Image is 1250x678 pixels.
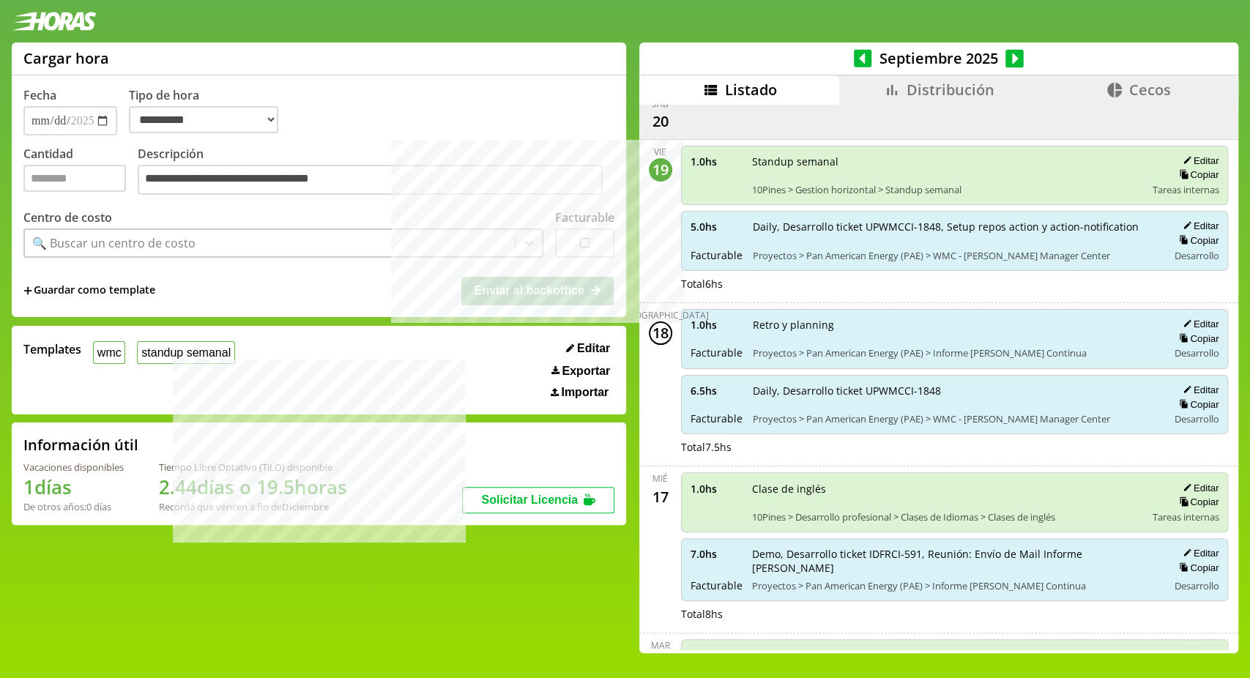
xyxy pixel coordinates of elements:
[1178,648,1219,660] button: Editar
[137,341,234,364] button: standup semanal
[649,321,672,345] div: 18
[1129,80,1171,100] span: Cecos
[282,500,329,513] b: Diciembre
[691,318,743,332] span: 1.0 hs
[1178,318,1219,330] button: Editar
[753,249,1158,262] span: Proyectos > Pan American Energy (PAE) > WMC - [PERSON_NAME] Manager Center
[23,165,126,192] input: Cantidad
[753,384,1158,398] span: Daily, Desarrollo ticket UPWMCCI-1848
[159,500,347,513] div: Recordá que vencen a fin de
[1175,496,1219,508] button: Copiar
[651,639,670,652] div: mar
[1178,154,1219,167] button: Editar
[691,154,742,168] span: 1.0 hs
[752,579,1158,592] span: Proyectos > Pan American Energy (PAE) > Informe [PERSON_NAME] Continua
[159,474,347,500] h1: 2.44 días o 19.5 horas
[129,106,278,133] select: Tipo de hora
[23,283,155,299] span: +Guardar como template
[691,248,743,262] span: Facturable
[691,547,742,561] span: 7.0 hs
[23,461,124,474] div: Vacaciones disponibles
[652,472,668,485] div: mié
[753,318,1158,332] span: Retro y planning
[462,487,614,513] button: Solicitar Licencia
[649,485,672,508] div: 17
[547,364,614,379] button: Exportar
[562,365,610,378] span: Exportar
[1175,398,1219,411] button: Copiar
[1174,249,1219,262] span: Desarrollo
[138,165,603,195] textarea: Descripción
[562,341,614,356] button: Editar
[23,146,138,199] label: Cantidad
[93,341,125,364] button: wmc
[1175,332,1219,345] button: Copiar
[23,209,112,226] label: Centro de costo
[23,283,32,299] span: +
[752,154,1142,168] span: Standup semanal
[681,277,1229,291] div: Total 6 hs
[561,386,609,399] span: Importar
[577,342,610,355] span: Editar
[1178,384,1219,396] button: Editar
[649,110,672,133] div: 20
[1178,220,1219,232] button: Editar
[725,80,777,100] span: Listado
[1175,168,1219,181] button: Copiar
[752,482,1142,496] span: Clase de inglés
[1174,412,1219,425] span: Desarrollo
[753,412,1158,425] span: Proyectos > Pan American Energy (PAE) > WMC - [PERSON_NAME] Manager Center
[1178,482,1219,494] button: Editar
[612,309,709,321] div: [DEMOGRAPHIC_DATA]
[1152,510,1219,524] span: Tareas internas
[1175,234,1219,247] button: Copiar
[23,435,138,455] h2: Información útil
[907,80,994,100] span: Distribución
[23,341,81,357] span: Templates
[159,461,347,474] div: Tiempo Libre Optativo (TiLO) disponible
[753,220,1158,234] span: Daily, Desarrollo ticket UPWMCCI-1848, Setup repos action y action-notification
[691,648,742,662] span: 1.0 hs
[691,578,742,592] span: Facturable
[12,12,97,31] img: logotipo
[752,648,1142,662] span: Clase de inglés
[129,87,290,135] label: Tipo de hora
[1174,579,1219,592] span: Desarrollo
[23,474,124,500] h1: 1 días
[691,346,743,360] span: Facturable
[691,482,742,496] span: 1.0 hs
[691,411,743,425] span: Facturable
[1174,346,1219,360] span: Desarrollo
[1175,562,1219,574] button: Copiar
[681,440,1229,454] div: Total 7.5 hs
[138,146,614,199] label: Descripción
[654,146,666,158] div: vie
[555,209,614,226] label: Facturable
[871,48,1005,68] span: Septiembre 2025
[481,493,578,506] span: Solicitar Licencia
[681,607,1229,621] div: Total 8 hs
[752,547,1158,575] span: Demo, Desarrollo ticket IDFRCI-591, Reunión: Envío de Mail Informe [PERSON_NAME]
[753,346,1158,360] span: Proyectos > Pan American Energy (PAE) > Informe [PERSON_NAME] Continua
[1178,547,1219,559] button: Editar
[1152,183,1219,196] span: Tareas internas
[23,87,56,103] label: Fecha
[752,183,1142,196] span: 10Pines > Gestion horizontal > Standup semanal
[691,220,743,234] span: 5.0 hs
[752,510,1142,524] span: 10Pines > Desarrollo profesional > Clases de Idiomas > Clases de inglés
[639,105,1238,651] div: scrollable content
[649,158,672,182] div: 19
[23,500,124,513] div: De otros años: 0 días
[691,384,743,398] span: 6.5 hs
[23,48,109,68] h1: Cargar hora
[32,235,196,251] div: 🔍 Buscar un centro de costo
